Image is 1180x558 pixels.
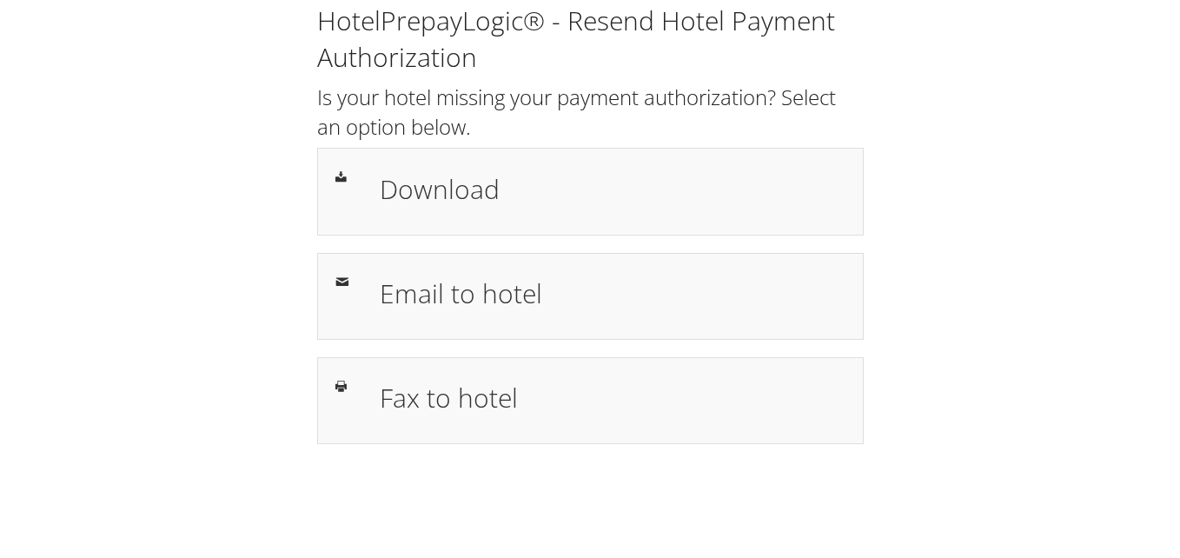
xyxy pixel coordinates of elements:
h1: HotelPrepayLogic® - Resend Hotel Payment Authorization [317,3,864,76]
a: Email to hotel [317,253,864,340]
h1: Download [380,169,845,209]
h2: Is your hotel missing your payment authorization? Select an option below. [317,83,864,141]
h1: Fax to hotel [380,378,845,417]
h1: Email to hotel [380,274,845,313]
a: Fax to hotel [317,357,864,444]
a: Download [317,148,864,235]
